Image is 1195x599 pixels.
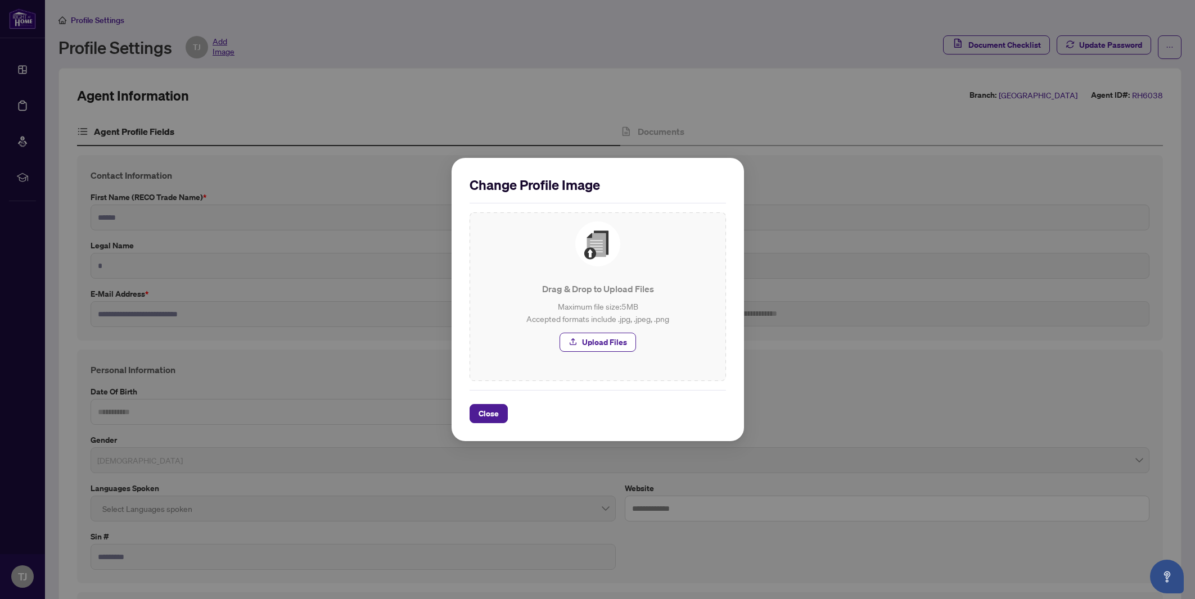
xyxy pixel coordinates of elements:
[582,333,627,351] span: Upload Files
[479,300,717,325] p: Maximum file size: 5 MB Accepted formats include .jpg, .jpeg, .png
[560,333,636,352] button: Upload Files
[479,282,717,296] p: Drag & Drop to Upload Files
[470,176,726,194] h2: Change Profile Image
[1150,560,1184,593] button: Open asap
[575,221,620,266] img: File Upload
[470,212,726,361] span: File UploadDrag & Drop to Upload FilesMaximum file size:5MBAccepted formats include .jpg, .jpeg, ...
[479,405,499,423] span: Close
[470,404,508,423] button: Close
